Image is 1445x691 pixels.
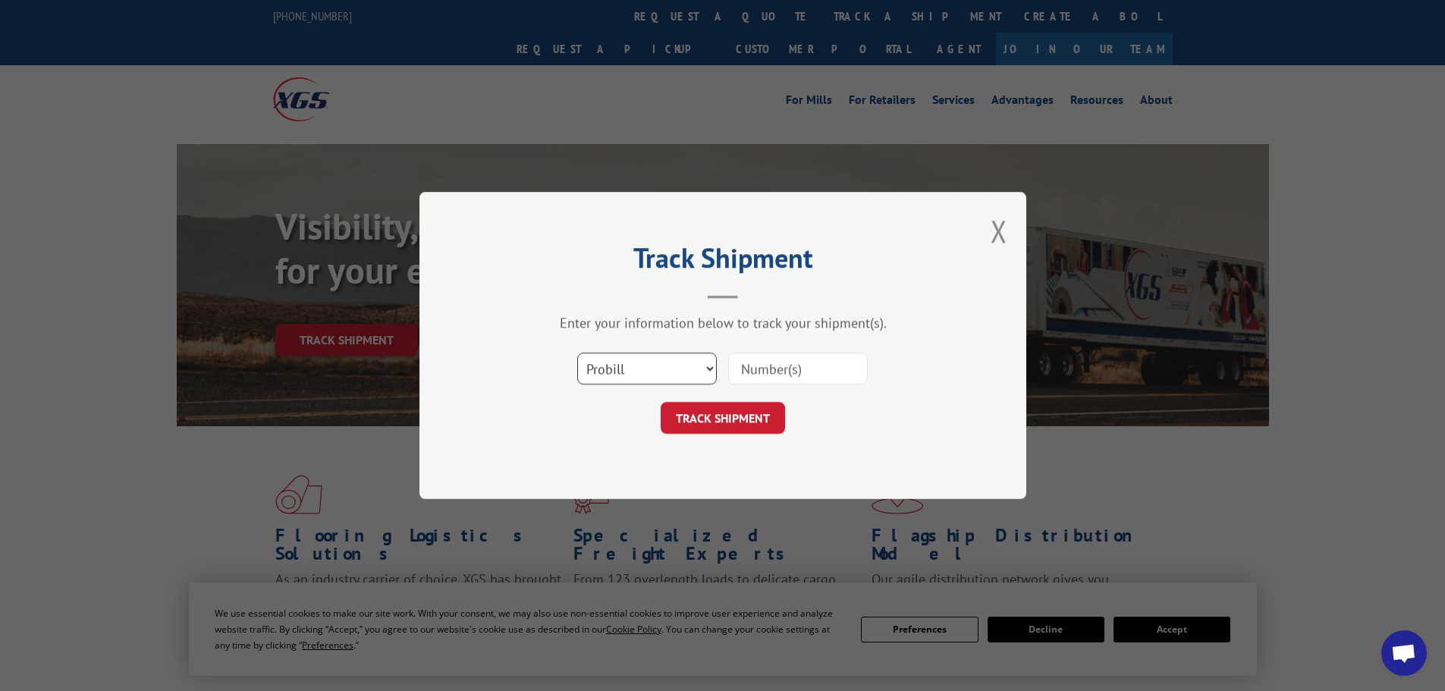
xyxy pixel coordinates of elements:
[495,247,950,276] h2: Track Shipment
[728,353,868,385] input: Number(s)
[661,402,785,434] button: TRACK SHIPMENT
[495,314,950,331] div: Enter your information below to track your shipment(s).
[991,211,1007,251] button: Close modal
[1381,630,1427,676] div: Open chat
